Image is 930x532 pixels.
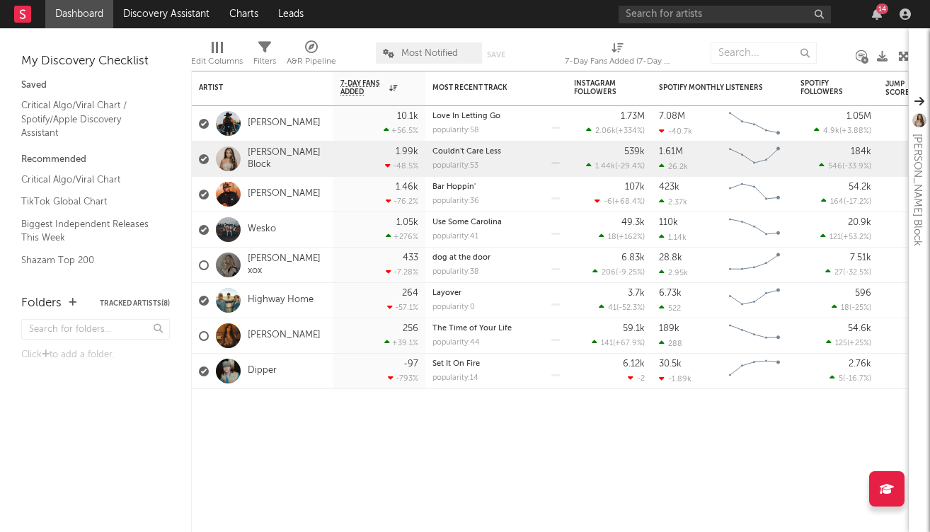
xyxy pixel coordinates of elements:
div: 184k [851,147,871,156]
div: 2.37k [659,197,687,207]
div: 1.14k [659,233,687,242]
div: -1.89k [659,374,691,383]
div: -57.1 % [387,303,418,312]
div: 6.12k [623,359,645,369]
div: Artist [199,83,305,92]
div: 14 [876,4,888,14]
svg: Chart title [723,283,786,318]
div: -40.7k [659,127,692,136]
span: -17.2 % [846,198,869,206]
a: Wesko [248,224,276,236]
span: 121 [829,233,841,241]
span: +334 % [618,127,643,135]
div: 54.2k [849,183,871,192]
div: Recommended [21,151,170,168]
span: +25 % [849,340,869,347]
div: Spotify Followers [800,79,850,96]
div: ( ) [599,232,645,241]
div: Saved [21,77,170,94]
a: Couldn't Care Less [432,148,501,156]
svg: Chart title [723,318,786,354]
div: ( ) [586,161,645,170]
div: 6.73k [659,289,682,298]
span: 18 [841,304,849,312]
input: Search for artists [619,6,831,23]
svg: Chart title [723,354,786,389]
span: 5 [839,375,843,383]
div: 7.08M [659,112,685,121]
button: Tracked Artists(8) [100,300,170,307]
div: ( ) [814,126,871,135]
span: 41 [608,304,616,312]
div: ( ) [829,374,871,383]
div: 26.2k [659,162,688,171]
div: 7.51k [850,253,871,262]
div: 256 [403,324,418,333]
a: TikTok Global Chart [21,194,156,209]
a: Bar Hoppin' [432,183,476,191]
div: dog at the door [432,254,560,262]
div: 59.1k [623,324,645,333]
span: -16.7 % [845,375,869,383]
div: ( ) [819,161,871,170]
a: Shazam Top 200 [21,253,156,268]
div: The Time of Your Life [432,325,560,332]
a: Love In Letting Go [432,112,500,120]
div: -76.2 % [386,197,418,206]
div: 596 [855,289,871,298]
div: +56.5 % [384,126,418,135]
span: +67.9 % [615,340,643,347]
div: Set It On Fire [432,360,560,368]
div: 189k [659,324,679,333]
div: 3.7k [628,289,645,298]
a: Critical Algo/Viral Chart / Spotify/Apple Discovery Assistant [21,98,156,141]
div: 10.1k [397,112,418,121]
a: dog at the door [432,254,490,262]
span: -52.3 % [619,304,643,312]
a: Use Some Carolina [432,219,502,226]
a: [PERSON_NAME] xox [248,253,326,277]
span: 27 [834,269,843,277]
a: Dipper [248,365,277,377]
div: Filters [253,53,276,70]
div: 1.61M [659,147,683,156]
div: A&R Pipeline [287,53,336,70]
span: +3.88 % [842,127,869,135]
input: Search... [711,42,817,64]
div: ( ) [592,338,645,347]
div: ( ) [821,197,871,206]
div: 20.9k [848,218,871,227]
span: 141 [601,340,613,347]
span: 7-Day Fans Added [340,79,386,96]
div: 1.73M [621,112,645,121]
a: Layover [432,289,461,297]
div: Jump Score [885,80,921,97]
span: 164 [830,198,844,206]
a: Highway Home [248,294,314,306]
div: ( ) [832,303,871,312]
div: 7-Day Fans Added (7-Day Fans Added) [565,53,671,70]
div: My Discovery Checklist [21,53,170,70]
svg: Chart title [723,141,786,177]
div: popularity: 14 [432,374,478,382]
input: Search for folders... [21,319,170,340]
div: 1.05M [846,112,871,121]
div: Click to add a folder. [21,347,170,364]
span: 1.44k [595,163,615,170]
a: [PERSON_NAME] [248,188,321,200]
div: popularity: 0 [432,303,475,311]
div: Use Some Carolina [432,219,560,226]
div: popularity: 44 [432,339,480,347]
div: -48.5 % [385,161,418,170]
div: ( ) [595,197,645,206]
div: Instagram Followers [574,79,624,96]
span: -9.25 % [618,269,643,277]
div: 1.46k [396,183,418,192]
div: popularity: 53 [432,162,478,170]
span: -2 [637,375,645,383]
div: ( ) [825,267,871,277]
div: ( ) [592,267,645,277]
div: -7.28 % [386,267,418,277]
div: 2.95k [659,268,688,277]
div: [PERSON_NAME] Block [909,134,926,246]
